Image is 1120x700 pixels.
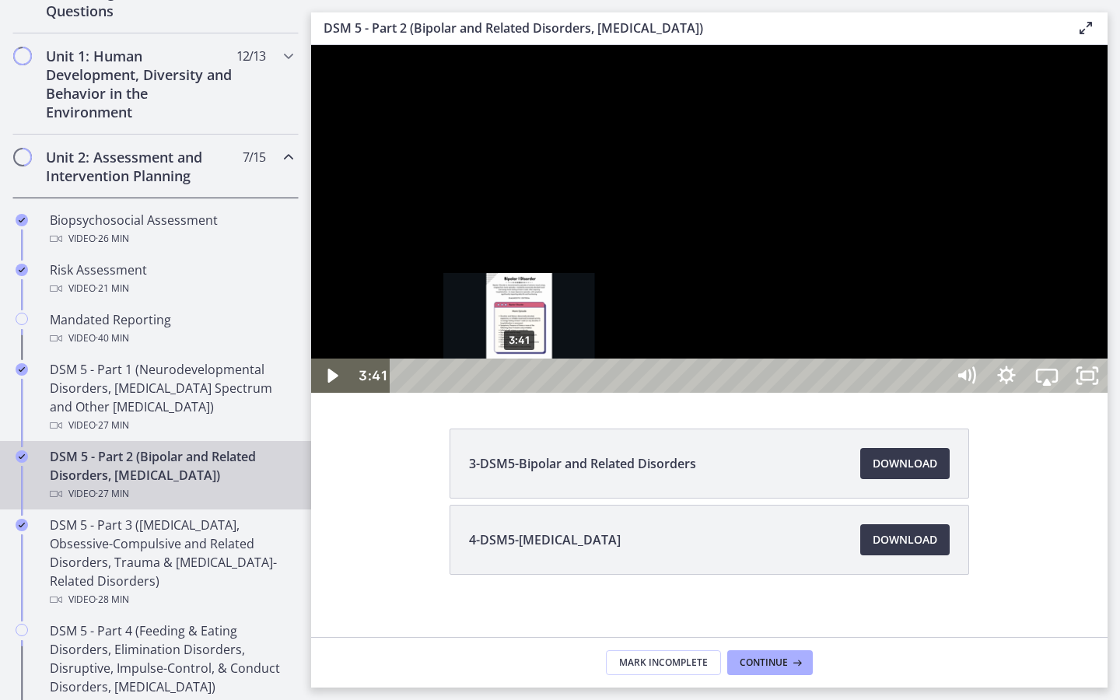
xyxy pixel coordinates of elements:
[236,47,265,65] span: 12 / 13
[716,313,756,348] button: Airplay
[740,656,788,669] span: Continue
[469,454,696,473] span: 3-DSM5-Bipolar and Related Disorders
[635,313,675,348] button: Mute
[50,516,292,609] div: DSM 5 - Part 3 ([MEDICAL_DATA], Obsessive-Compulsive and Related Disorders, Trauma & [MEDICAL_DAT...
[50,485,292,503] div: Video
[50,261,292,298] div: Risk Assessment
[96,485,129,503] span: · 27 min
[46,47,236,121] h2: Unit 1: Human Development, Diversity and Behavior in the Environment
[96,329,129,348] span: · 40 min
[50,416,292,435] div: Video
[50,211,292,248] div: Biopsychosocial Assessment
[50,360,292,435] div: DSM 5 - Part 1 (Neurodevelopmental Disorders, [MEDICAL_DATA] Spectrum and Other [MEDICAL_DATA])
[873,530,937,549] span: Download
[619,656,708,669] span: Mark Incomplete
[756,313,796,348] button: Unfullscreen
[46,148,236,185] h2: Unit 2: Assessment and Intervention Planning
[50,229,292,248] div: Video
[469,530,621,549] span: 4-DSM5-[MEDICAL_DATA]
[311,45,1108,393] iframe: Video Lesson
[96,416,129,435] span: · 27 min
[50,329,292,348] div: Video
[50,590,292,609] div: Video
[96,229,129,248] span: · 26 min
[606,650,721,675] button: Mark Incomplete
[16,363,28,376] i: Completed
[16,519,28,531] i: Completed
[860,448,950,479] a: Download
[675,313,716,348] button: Show settings menu
[16,264,28,276] i: Completed
[324,19,1052,37] h3: DSM 5 - Part 2 (Bipolar and Related Disorders, [MEDICAL_DATA])
[860,524,950,555] a: Download
[96,590,129,609] span: · 28 min
[873,454,937,473] span: Download
[50,310,292,348] div: Mandated Reporting
[50,447,292,503] div: DSM 5 - Part 2 (Bipolar and Related Disorders, [MEDICAL_DATA])
[16,214,28,226] i: Completed
[243,148,265,166] span: 7 / 15
[50,279,292,298] div: Video
[16,450,28,463] i: Completed
[96,279,129,298] span: · 21 min
[727,650,813,675] button: Continue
